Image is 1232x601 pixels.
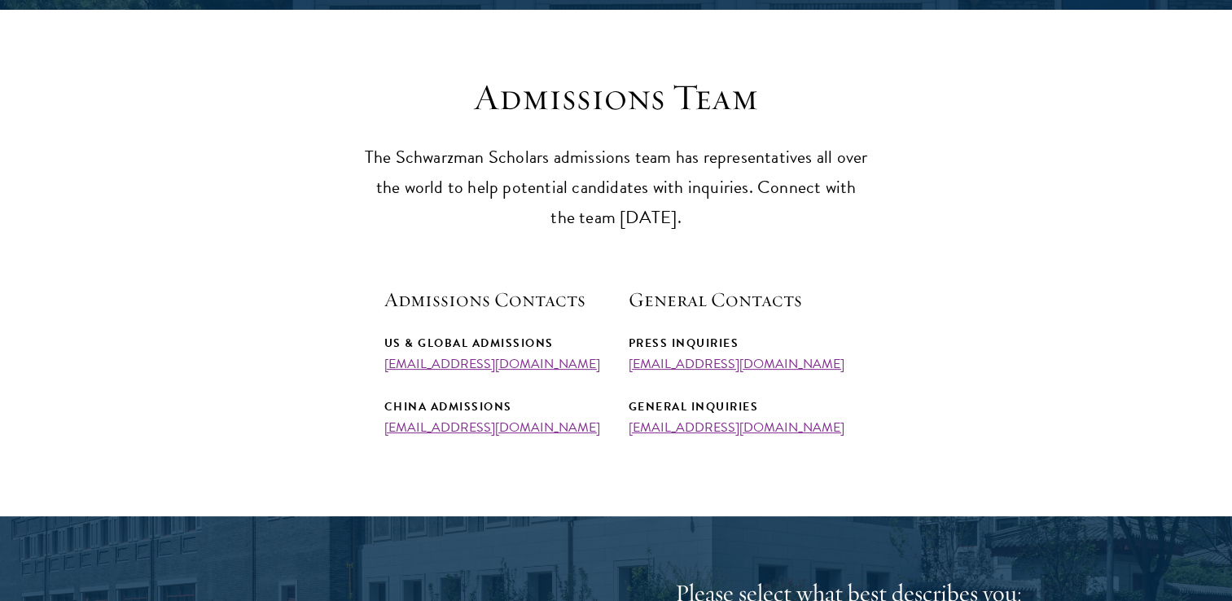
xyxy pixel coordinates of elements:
a: [EMAIL_ADDRESS][DOMAIN_NAME] [384,418,600,437]
h5: General Contacts [629,286,848,314]
a: [EMAIL_ADDRESS][DOMAIN_NAME] [629,354,844,374]
a: [EMAIL_ADDRESS][DOMAIN_NAME] [629,418,844,437]
h3: Admissions Team [364,75,869,121]
a: [EMAIL_ADDRESS][DOMAIN_NAME] [384,354,600,374]
div: Press Inquiries [629,333,848,353]
div: General Inquiries [629,397,848,417]
p: The Schwarzman Scholars admissions team has representatives all over the world to help potential ... [364,143,869,233]
div: China Admissions [384,397,604,417]
h5: Admissions Contacts [384,286,604,314]
div: US & Global Admissions [384,333,604,353]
